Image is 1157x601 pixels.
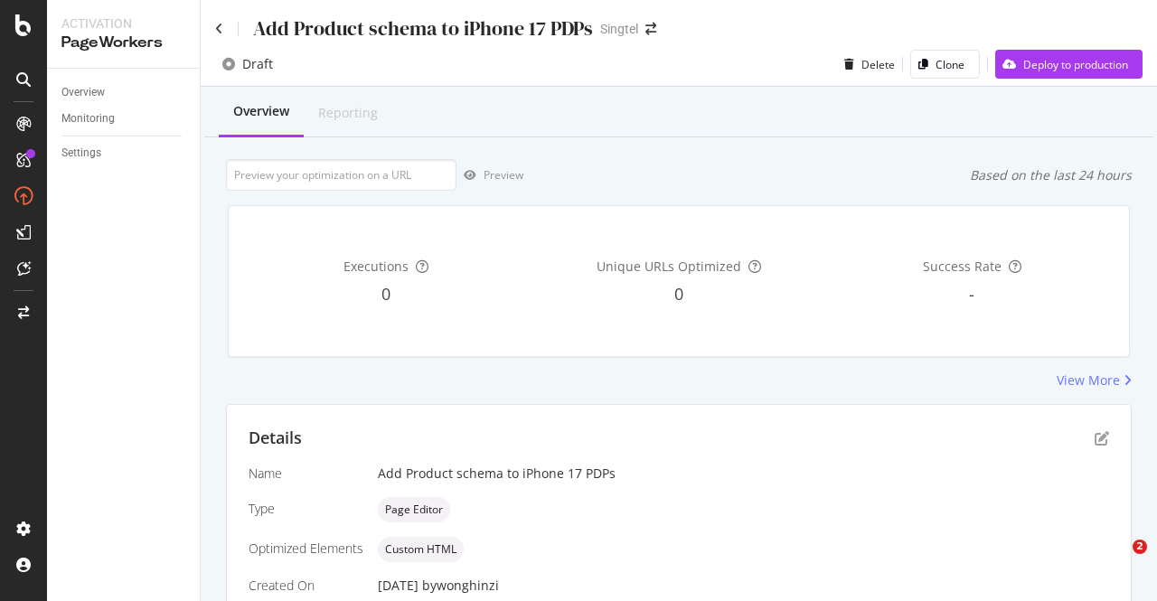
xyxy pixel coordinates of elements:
[645,23,656,35] div: arrow-right-arrow-left
[318,104,378,122] div: Reporting
[1096,540,1139,583] iframe: Intercom live chat
[61,109,187,128] a: Monitoring
[61,33,185,53] div: PageWorkers
[378,537,464,562] div: neutral label
[484,167,523,183] div: Preview
[385,504,443,515] span: Page Editor
[969,283,974,305] span: -
[61,14,185,33] div: Activation
[378,497,450,522] div: neutral label
[381,283,390,305] span: 0
[861,57,895,72] div: Delete
[249,500,363,518] div: Type
[226,159,456,191] input: Preview your optimization on a URL
[253,14,593,42] div: Add Product schema to iPhone 17 PDPs
[995,50,1143,79] button: Deploy to production
[1057,371,1132,390] a: View More
[61,144,101,163] div: Settings
[597,258,741,275] span: Unique URLs Optimized
[422,577,499,595] div: by wonghinzi
[970,166,1132,184] div: Based on the last 24 hours
[378,465,1109,483] div: Add Product schema to iPhone 17 PDPs
[61,83,187,102] a: Overview
[61,83,105,102] div: Overview
[249,540,363,558] div: Optimized Elements
[1133,540,1147,554] span: 2
[910,50,980,79] button: Clone
[378,577,1109,595] div: [DATE]
[936,57,964,72] div: Clone
[242,55,273,73] div: Draft
[249,577,363,595] div: Created On
[343,258,409,275] span: Executions
[837,50,895,79] button: Delete
[456,161,523,190] button: Preview
[1023,57,1128,72] div: Deploy to production
[233,102,289,120] div: Overview
[1095,431,1109,446] div: pen-to-square
[674,283,683,305] span: 0
[249,427,302,450] div: Details
[249,465,363,483] div: Name
[600,20,638,38] div: Singtel
[385,544,456,555] span: Custom HTML
[923,258,1002,275] span: Success Rate
[61,109,115,128] div: Monitoring
[1057,371,1120,390] div: View More
[215,23,223,35] a: Click to go back
[61,144,187,163] a: Settings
